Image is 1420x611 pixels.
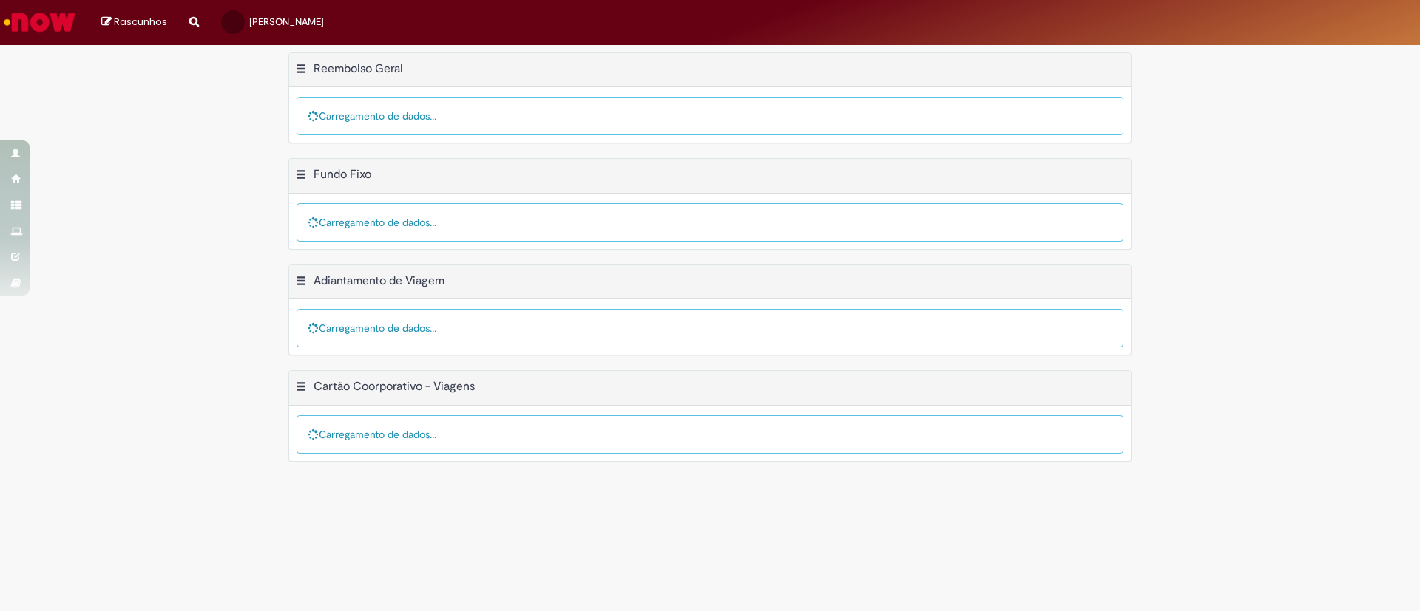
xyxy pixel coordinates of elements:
[1,7,78,37] img: ServiceNow
[297,97,1123,135] div: Carregamento de dados...
[314,273,444,288] h2: Adiantamento de Viagem
[314,167,371,182] h2: Fundo Fixo
[295,61,307,81] button: Reembolso Geral Menu de contexto
[314,380,475,395] h2: Cartão Coorporativo - Viagens
[249,16,324,28] span: [PERSON_NAME]
[297,203,1123,242] div: Carregamento de dados...
[295,273,307,293] button: Adiantamento de Viagem Menu de contexto
[295,379,307,398] button: Cartão Coorporativo - Viagens Menu de contexto
[295,167,307,186] button: Fundo Fixo Menu de contexto
[114,15,167,29] span: Rascunhos
[297,415,1123,454] div: Carregamento de dados...
[314,61,403,76] h2: Reembolso Geral
[297,309,1123,347] div: Carregamento de dados...
[101,16,167,30] a: Rascunhos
